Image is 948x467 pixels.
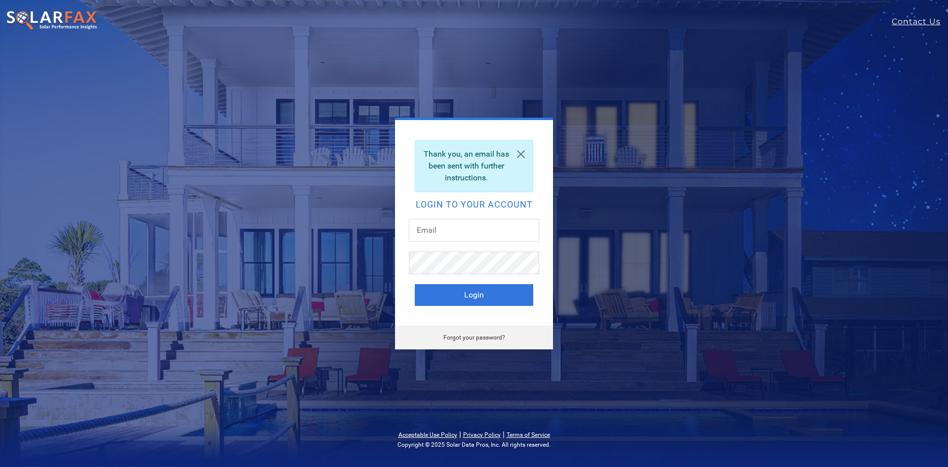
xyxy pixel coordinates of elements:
[892,16,948,28] a: Contact Us
[443,334,505,341] a: Forgot your password?
[415,140,533,192] div: Thank you, an email has been sent with further instructions.
[398,431,457,438] a: Acceptable Use Policy
[409,219,539,242] input: Email
[509,140,533,168] a: Close
[503,429,505,439] span: |
[415,200,533,209] h2: Login to your account
[415,284,533,306] button: Login
[463,431,501,438] a: Privacy Policy
[459,429,461,439] span: |
[507,431,550,438] a: Terms of Service
[6,10,99,31] img: SolarFax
